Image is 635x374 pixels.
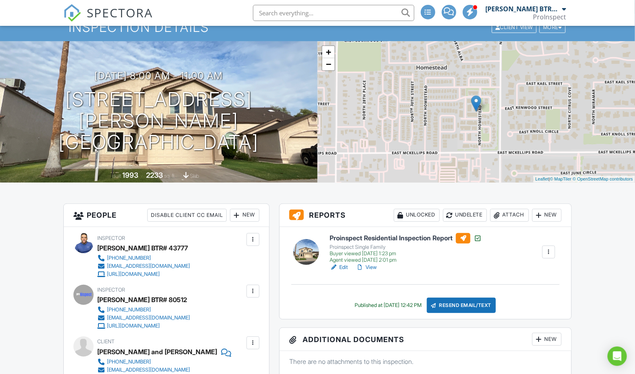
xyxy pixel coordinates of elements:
[107,271,160,277] div: [URL][DOMAIN_NAME]
[97,294,187,306] div: [PERSON_NAME] BTR# 80512
[122,171,138,179] div: 1993
[190,173,199,179] span: slab
[280,204,571,227] h3: Reports
[322,46,334,58] a: Zoom in
[87,4,153,21] span: SPECTORA
[97,358,225,366] a: [PHONE_NUMBER]
[97,306,190,314] a: [PHONE_NUMBER]
[97,346,217,358] div: [PERSON_NAME] and [PERSON_NAME]
[97,270,190,278] a: [URL][DOMAIN_NAME]
[573,176,633,181] a: © OpenStreetMap contributors
[97,322,190,330] a: [URL][DOMAIN_NAME]
[608,347,627,366] div: Open Intercom Messenger
[107,323,160,329] div: [URL][DOMAIN_NAME]
[535,176,549,181] a: Leaflet
[107,307,151,313] div: [PHONE_NUMBER]
[112,173,121,179] span: Built
[97,235,125,241] span: Inspector
[289,357,562,366] p: There are no attachments to this inspection.
[490,209,529,222] div: Attach
[230,209,259,222] div: New
[355,302,422,309] div: Published at [DATE] 12:42 PM
[443,209,487,222] div: Undelete
[97,262,190,270] a: [EMAIL_ADDRESS][DOMAIN_NAME]
[394,209,440,222] div: Unlocked
[164,173,175,179] span: sq. ft.
[97,254,190,262] a: [PHONE_NUMBER]
[69,20,566,34] h1: Inspection Details
[97,314,190,322] a: [EMAIL_ADDRESS][DOMAIN_NAME]
[97,366,225,374] a: [EMAIL_ADDRESS][DOMAIN_NAME]
[97,338,115,345] span: Client
[356,263,377,271] a: View
[107,359,151,365] div: [PHONE_NUMBER]
[330,233,482,264] a: Proinspect Residential Inspection Report Proinspect Single Family Buyer viewed [DATE] 1:23 pm Age...
[95,70,223,81] h3: [DATE] 8:00 am - 11:00 am
[64,204,269,227] h3: People
[330,233,482,244] h6: Proinspect Residential Inspection Report
[13,89,305,153] h1: [STREET_ADDRESS][PERSON_NAME] [GEOGRAPHIC_DATA]
[97,287,125,293] span: Inspector
[97,242,188,254] div: [PERSON_NAME] BTR# 43777
[532,209,562,222] div: New
[107,367,190,373] div: [EMAIL_ADDRESS][DOMAIN_NAME]
[492,22,537,33] div: Client View
[63,4,81,22] img: The Best Home Inspection Software - Spectora
[253,5,414,21] input: Search everything...
[322,58,334,70] a: Zoom out
[107,263,190,269] div: [EMAIL_ADDRESS][DOMAIN_NAME]
[146,171,163,179] div: 2233
[280,328,571,351] h3: Additional Documents
[107,315,190,321] div: [EMAIL_ADDRESS][DOMAIN_NAME]
[107,255,151,261] div: [PHONE_NUMBER]
[533,176,635,183] div: |
[330,263,348,271] a: Edit
[491,24,539,30] a: Client View
[539,22,566,33] div: More
[427,298,496,313] div: Resend Email/Text
[533,13,566,21] div: ProInspect
[147,209,227,222] div: Disable Client CC Email
[550,176,572,181] a: © MapTiler
[330,244,482,250] div: Proinspect Single Family
[532,333,562,346] div: New
[330,257,482,263] div: Agent viewed [DATE] 2:01 pm
[63,11,153,28] a: SPECTORA
[486,5,560,13] div: [PERSON_NAME] BTR# 43777
[330,250,482,257] div: Buyer viewed [DATE] 1:23 pm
